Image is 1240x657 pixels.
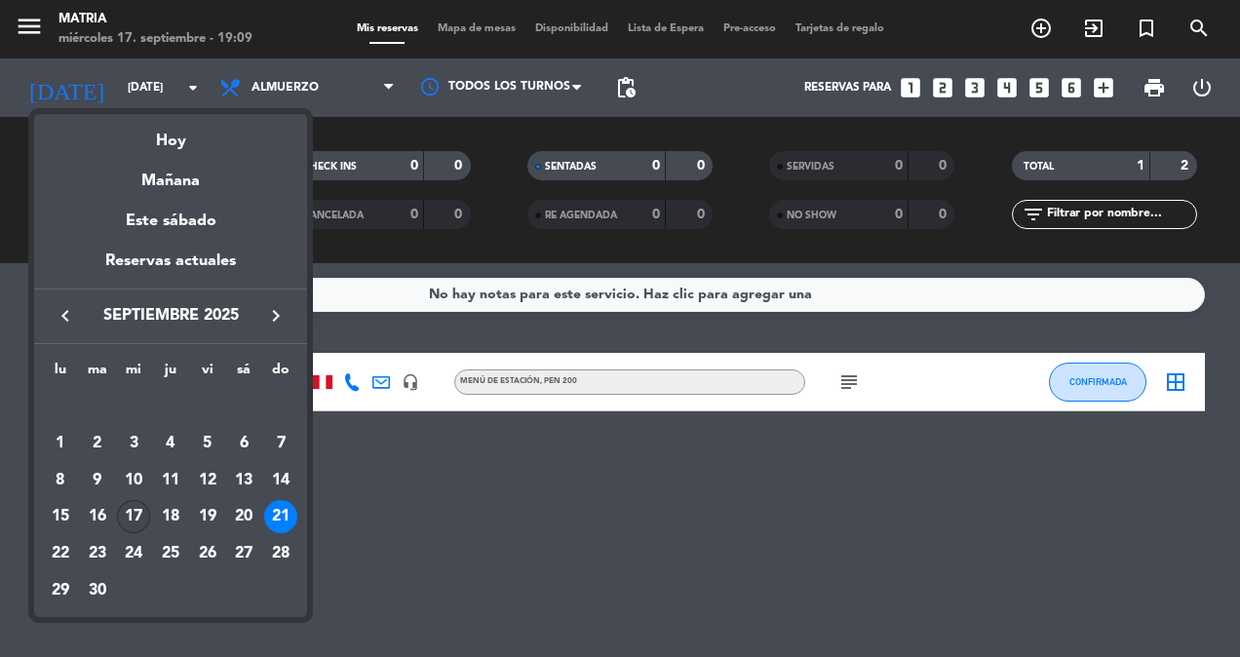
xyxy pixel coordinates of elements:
[42,359,79,389] th: lunes
[44,537,77,570] div: 22
[54,304,77,328] i: keyboard_arrow_left
[226,425,263,462] td: 6 de septiembre de 2025
[79,359,116,389] th: martes
[191,427,224,460] div: 5
[42,572,79,609] td: 29 de septiembre de 2025
[262,498,299,535] td: 21 de septiembre de 2025
[117,500,150,533] div: 17
[154,427,187,460] div: 4
[79,572,116,609] td: 30 de septiembre de 2025
[48,303,83,328] button: keyboard_arrow_left
[189,498,226,535] td: 19 de septiembre de 2025
[152,462,189,499] td: 11 de septiembre de 2025
[81,574,114,607] div: 30
[154,464,187,497] div: 11
[226,359,263,389] th: sábado
[34,194,307,249] div: Este sábado
[42,535,79,572] td: 22 de septiembre de 2025
[226,498,263,535] td: 20 de septiembre de 2025
[117,427,150,460] div: 3
[264,500,297,533] div: 21
[227,427,260,460] div: 6
[81,500,114,533] div: 16
[79,462,116,499] td: 9 de septiembre de 2025
[154,500,187,533] div: 18
[189,535,226,572] td: 26 de septiembre de 2025
[115,425,152,462] td: 3 de septiembre de 2025
[79,425,116,462] td: 2 de septiembre de 2025
[42,425,79,462] td: 1 de septiembre de 2025
[189,462,226,499] td: 12 de septiembre de 2025
[115,535,152,572] td: 24 de septiembre de 2025
[264,427,297,460] div: 7
[42,462,79,499] td: 8 de septiembre de 2025
[264,537,297,570] div: 28
[42,388,299,425] td: SEP.
[152,535,189,572] td: 25 de septiembre de 2025
[154,537,187,570] div: 25
[152,425,189,462] td: 4 de septiembre de 2025
[189,359,226,389] th: viernes
[258,303,293,328] button: keyboard_arrow_right
[191,537,224,570] div: 26
[115,462,152,499] td: 10 de septiembre de 2025
[44,427,77,460] div: 1
[152,498,189,535] td: 18 de septiembre de 2025
[227,537,260,570] div: 27
[264,464,297,497] div: 14
[115,498,152,535] td: 17 de septiembre de 2025
[34,154,307,194] div: Mañana
[262,535,299,572] td: 28 de septiembre de 2025
[189,425,226,462] td: 5 de septiembre de 2025
[191,500,224,533] div: 19
[79,498,116,535] td: 16 de septiembre de 2025
[44,574,77,607] div: 29
[191,464,224,497] div: 12
[81,537,114,570] div: 23
[227,464,260,497] div: 13
[226,535,263,572] td: 27 de septiembre de 2025
[115,359,152,389] th: miércoles
[81,464,114,497] div: 9
[262,359,299,389] th: domingo
[44,500,77,533] div: 15
[34,249,307,289] div: Reservas actuales
[79,535,116,572] td: 23 de septiembre de 2025
[81,427,114,460] div: 2
[227,500,260,533] div: 20
[264,304,288,328] i: keyboard_arrow_right
[42,498,79,535] td: 15 de septiembre de 2025
[83,303,258,328] span: septiembre 2025
[262,462,299,499] td: 14 de septiembre de 2025
[34,114,307,154] div: Hoy
[262,425,299,462] td: 7 de septiembre de 2025
[226,462,263,499] td: 13 de septiembre de 2025
[152,359,189,389] th: jueves
[117,537,150,570] div: 24
[117,464,150,497] div: 10
[44,464,77,497] div: 8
